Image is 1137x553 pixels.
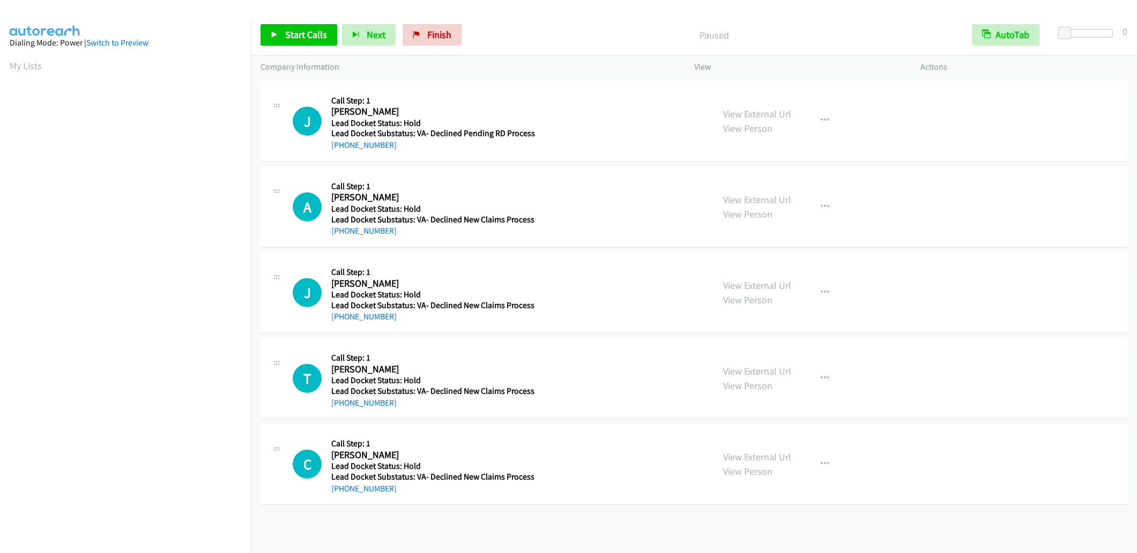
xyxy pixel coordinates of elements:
a: View External Url [723,108,791,120]
a: View Person [723,122,772,134]
h5: Lead Docket Substatus: VA- Declined New Claims Process [331,300,534,311]
h2: [PERSON_NAME] [331,191,531,204]
h1: J [293,107,322,136]
div: The call is yet to be attempted [293,107,322,136]
h5: Lead Docket Status: Hold [331,204,534,214]
h5: Call Step: 1 [331,181,534,192]
h5: Call Step: 1 [331,438,534,449]
h1: J [293,278,322,307]
span: Next [367,28,385,41]
a: Finish [403,24,462,46]
a: View External Url [723,365,791,377]
p: Actions [920,61,1127,73]
div: Dialing Mode: Power | [10,36,241,49]
div: Delay between calls (in seconds) [1064,29,1113,38]
h1: T [293,364,322,393]
p: View [694,61,901,73]
p: Company Information [261,61,675,73]
h5: Call Step: 1 [331,267,534,278]
a: [PHONE_NUMBER] [331,398,397,408]
h5: Lead Docket Status: Hold [331,461,534,472]
div: The call is yet to be attempted [293,450,322,479]
div: The call is yet to be attempted [293,278,322,307]
h2: [PERSON_NAME] [331,106,531,118]
button: Next [342,24,396,46]
a: View External Url [723,193,791,206]
a: [PHONE_NUMBER] [331,311,397,322]
button: AutoTab [972,24,1039,46]
h5: Lead Docket Status: Hold [331,375,534,386]
h5: Call Step: 1 [331,353,534,363]
div: The call is yet to be attempted [293,364,322,393]
a: View Person [723,379,772,392]
h2: [PERSON_NAME] [331,278,531,290]
a: View Person [723,465,772,477]
span: Finish [427,28,451,41]
a: [PHONE_NUMBER] [331,226,397,236]
div: 0 [1123,24,1127,39]
h5: Call Step: 1 [331,95,535,106]
a: View Person [723,208,772,220]
h1: A [293,192,322,221]
a: View External Url [723,279,791,292]
a: View Person [723,294,772,306]
h5: Lead Docket Substatus: VA- Declined New Claims Process [331,386,534,397]
a: [PHONE_NUMBER] [331,140,397,150]
h5: Lead Docket Substatus: VA- Declined New Claims Process [331,214,534,225]
a: [PHONE_NUMBER] [331,483,397,494]
div: The call is yet to be attempted [293,192,322,221]
a: Switch to Preview [86,38,148,48]
h2: [PERSON_NAME] [331,449,531,461]
span: Start Calls [285,28,327,41]
h5: Lead Docket Status: Hold [331,289,534,300]
h1: C [293,450,322,479]
p: Paused [476,28,953,42]
a: My Lists [10,59,42,72]
h5: Lead Docket Substatus: VA- Declined Pending RD Process [331,128,535,139]
h2: [PERSON_NAME] [331,363,531,376]
a: Start Calls [261,24,337,46]
h5: Lead Docket Status: Hold [331,118,535,129]
h5: Lead Docket Substatus: VA- Declined New Claims Process [331,472,534,482]
a: View External Url [723,451,791,463]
